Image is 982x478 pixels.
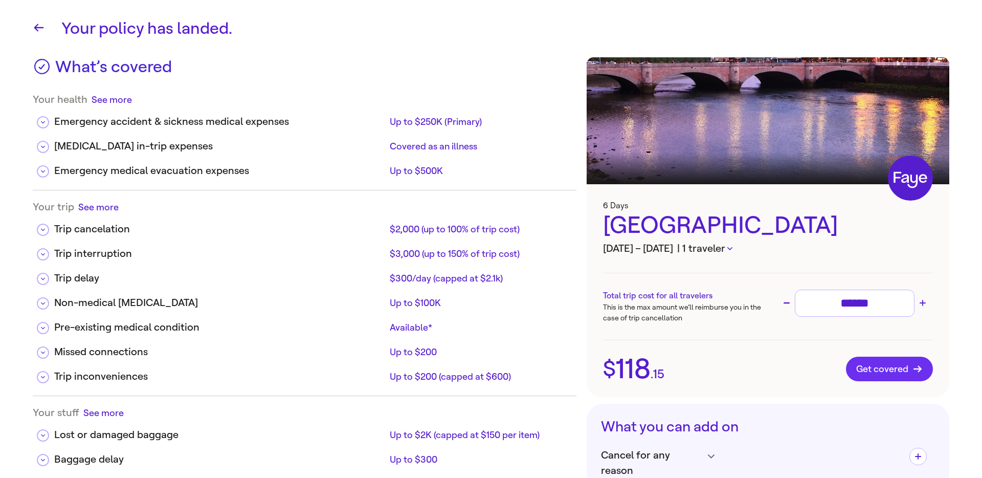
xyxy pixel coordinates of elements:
div: Available* [390,321,568,334]
div: Up to $100K [390,297,568,309]
button: Get covered [846,357,933,381]
div: Up to $250K (Primary) [390,116,568,128]
div: Baggage delayUp to $300 [33,444,576,468]
span: $ [603,358,616,380]
div: Covered as an illness [390,140,568,153]
div: Pre-existing medical condition [54,320,386,335]
div: Lost or damaged baggageUp to $2K (capped at $150 per item) [33,419,576,444]
div: $2,000 (up to 100% of trip cost) [390,223,568,235]
span: 15 [653,368,664,380]
div: Trip cancelation [54,222,386,237]
div: Emergency accident & sickness medical expensesUp to $250K (Primary) [33,106,576,131]
div: Your health [33,93,576,106]
h3: What’s covered [55,57,172,83]
div: Non-medical [MEDICAL_DATA] [54,295,386,311]
div: Pre-existing medical conditionAvailable* [33,312,576,336]
div: Emergency medical evacuation expensesUp to $500K [33,155,576,180]
div: Missed connections [54,344,386,360]
div: Your trip [33,201,576,213]
div: Trip interruption$3,000 (up to 150% of trip cost) [33,238,576,263]
h3: Total trip cost for all travelers [603,290,768,302]
div: Up to $2K (capped at $150 per item) [390,429,568,441]
h3: [DATE] – [DATE] [603,241,933,256]
button: Add [909,448,927,465]
button: See more [92,93,132,106]
div: Up to $200 [390,346,568,358]
div: Lost or damaged baggage [54,427,386,443]
div: Missed connectionsUp to $200 [33,336,576,361]
h1: Your policy has landed. [61,16,949,41]
div: Trip cancelation$2,000 (up to 100% of trip cost) [33,213,576,238]
input: Trip cost [799,294,910,312]
div: Baggage delay [54,452,386,467]
div: Emergency medical evacuation expenses [54,163,386,179]
div: $300/day (capped at $2.1k) [390,272,568,285]
div: $3,000 (up to 150% of trip cost) [390,248,568,260]
div: Up to $200 (capped at $600) [390,371,568,383]
div: Non-medical [MEDICAL_DATA]Up to $100K [33,287,576,312]
span: 118 [616,355,651,383]
div: [GEOGRAPHIC_DATA] [603,210,933,241]
div: Trip delay [54,271,386,286]
div: Trip inconveniencesUp to $200 (capped at $600) [33,361,576,385]
div: Trip delay$300/day (capped at $2.1k) [33,263,576,287]
span: . [651,368,653,380]
button: See more [83,406,124,419]
span: Get covered [856,364,923,374]
div: [MEDICAL_DATA] in-trip expensesCovered as an illness [33,131,576,155]
p: This is the max amount we’ll reimburse you in the case of trip cancellation [603,302,768,323]
div: Your stuff [33,406,576,419]
div: Up to $300 [390,453,568,466]
button: | 1 traveler [677,241,732,256]
div: Trip inconveniences [54,369,386,384]
div: Trip interruption [54,246,386,262]
h3: What you can add on [601,418,935,436]
button: Increase trip cost [917,297,929,309]
div: Emergency accident & sickness medical expenses [54,114,386,129]
button: Decrease trip cost [780,297,793,309]
div: Up to $500K [390,165,568,177]
button: See more [78,201,119,213]
h3: 6 Days [603,201,933,210]
div: [MEDICAL_DATA] in-trip expenses [54,139,386,154]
